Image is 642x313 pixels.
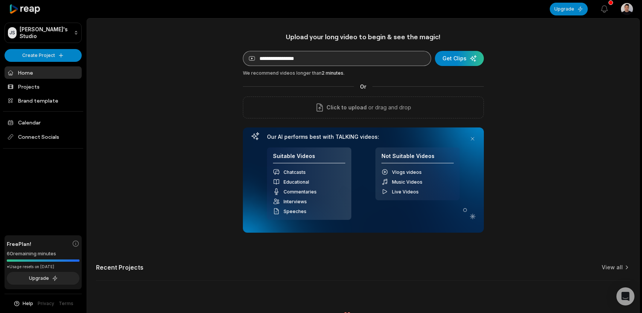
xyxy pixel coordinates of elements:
[20,26,71,40] p: [PERSON_NAME]'s Studio
[5,130,82,144] span: Connect Socials
[96,264,143,271] h2: Recent Projects
[7,272,79,285] button: Upgrade
[381,153,454,164] h4: Not Suitable Videos
[367,103,411,112] p: or drag and drop
[354,83,372,91] span: Or
[243,70,484,77] div: We recommend videos longer than .
[5,66,82,79] a: Home
[7,264,79,270] div: *Usage resets on [DATE]
[59,300,73,307] a: Terms
[284,179,309,185] span: Educational
[284,209,307,214] span: Speeches
[7,240,31,248] span: Free Plan!
[5,94,82,107] a: Brand template
[435,51,484,66] button: Get Clips
[326,103,367,112] span: Click to upload
[392,169,422,175] span: Vlogs videos
[273,153,345,164] h4: Suitable Videos
[284,199,307,204] span: Interviews
[284,189,317,195] span: Commentaries
[243,32,484,41] h1: Upload your long video to begin & see the magic!
[267,133,460,140] h3: Our AI performs best with TALKING videos:
[284,169,306,175] span: Chatcasts
[392,179,422,185] span: Music Videos
[322,70,343,76] span: 2 minutes
[7,250,79,258] div: 60 remaining minutes
[5,116,82,129] a: Calendar
[392,189,419,195] span: Live Videos
[8,27,17,38] div: JS
[5,80,82,93] a: Projects
[616,287,634,305] div: Open Intercom Messenger
[550,3,588,15] button: Upgrade
[5,49,82,62] button: Create Project
[38,300,54,307] a: Privacy
[13,300,33,307] button: Help
[23,300,33,307] span: Help
[602,264,623,271] a: View all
